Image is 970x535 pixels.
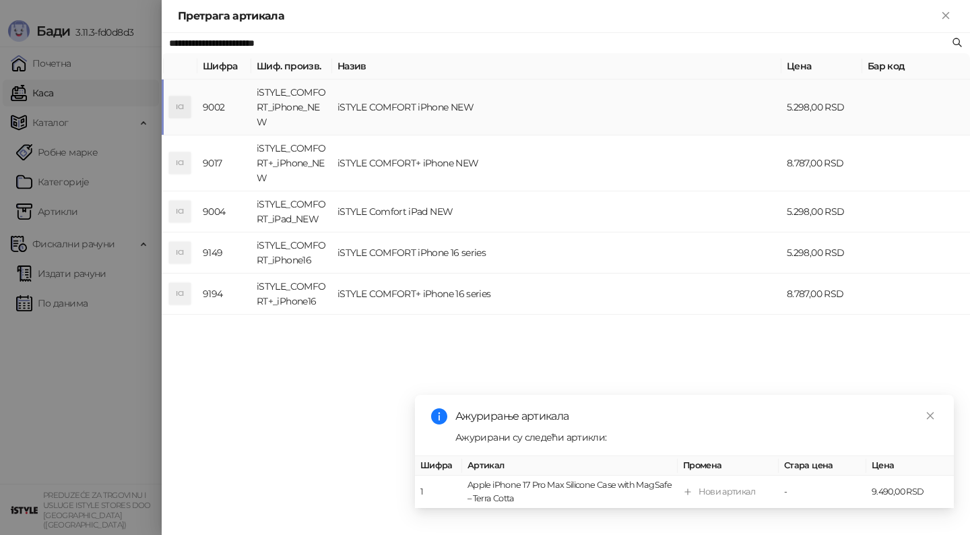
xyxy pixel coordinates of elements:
[332,191,781,232] td: iSTYLE Comfort iPad NEW
[415,456,462,476] th: Шифра
[169,152,191,174] div: ICI
[462,476,678,509] td: Apple iPhone 17 Pro Max Silicone Case with MagSafe – Terra Cotta
[251,274,332,315] td: iSTYLE_COMFORT+_iPhone16
[251,53,332,80] th: Шиф. произв.
[169,96,191,118] div: ICI
[699,485,755,499] div: Нови артикал
[862,53,970,80] th: Бар код
[781,53,862,80] th: Цена
[169,201,191,222] div: ICI
[251,80,332,135] td: iSTYLE_COMFORT_iPhone_NEW
[779,456,866,476] th: Стара цена
[462,456,678,476] th: Артикал
[678,456,779,476] th: Промена
[197,232,251,274] td: 9149
[332,53,781,80] th: Назив
[332,80,781,135] td: iSTYLE COMFORT iPhone NEW
[781,232,862,274] td: 5.298,00 RSD
[197,274,251,315] td: 9194
[781,135,862,191] td: 8.787,00 RSD
[431,408,447,424] span: info-circle
[197,80,251,135] td: 9002
[923,408,938,423] a: Close
[251,135,332,191] td: iSTYLE_COMFORT+_iPhone_NEW
[178,8,938,24] div: Претрага артикала
[938,8,954,24] button: Close
[926,411,935,420] span: close
[169,283,191,305] div: ICI
[197,135,251,191] td: 9017
[781,191,862,232] td: 5.298,00 RSD
[415,476,462,509] td: 1
[866,456,954,476] th: Цена
[251,232,332,274] td: iSTYLE_COMFORT_iPhone16
[455,430,938,445] div: Ажурирани су следећи артикли:
[779,476,866,509] td: -
[781,80,862,135] td: 5.298,00 RSD
[866,476,954,509] td: 9.490,00 RSD
[332,135,781,191] td: iSTYLE COMFORT+ iPhone NEW
[455,408,938,424] div: Ажурирање артикала
[332,274,781,315] td: iSTYLE COMFORT+ iPhone 16 series
[251,191,332,232] td: iSTYLE_COMFORT_iPad_NEW
[332,232,781,274] td: iSTYLE COMFORT iPhone 16 series
[197,53,251,80] th: Шифра
[781,274,862,315] td: 8.787,00 RSD
[169,242,191,263] div: ICI
[197,191,251,232] td: 9004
